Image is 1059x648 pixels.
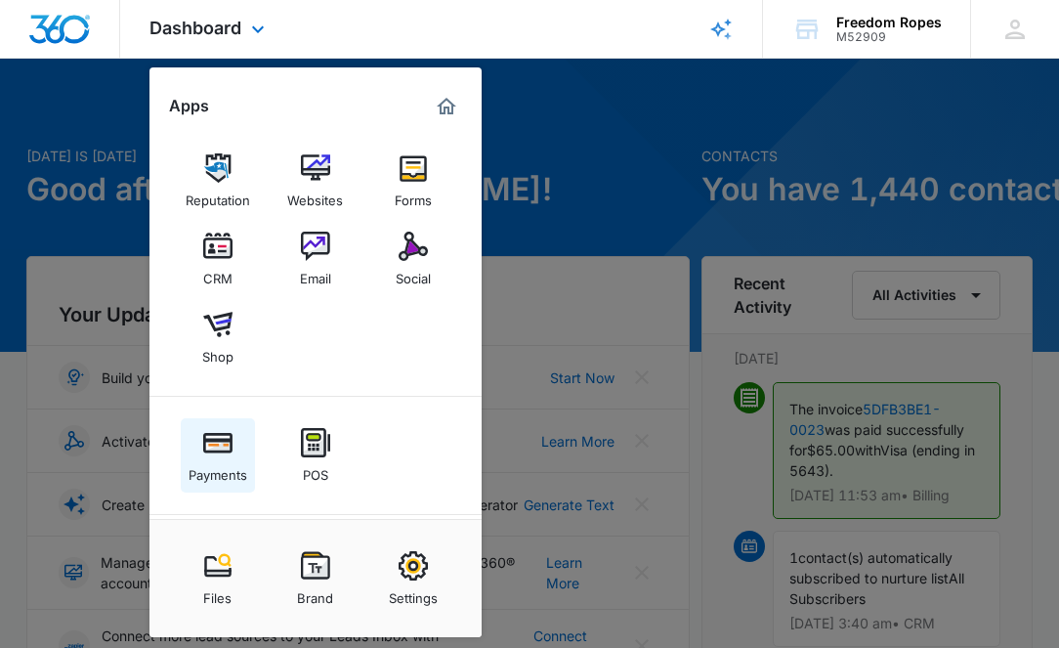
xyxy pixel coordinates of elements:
a: Email [278,222,353,296]
a: POS [278,418,353,493]
a: Forms [376,144,450,218]
div: POS [303,457,328,483]
div: Settings [389,581,438,606]
a: Payments [181,418,255,493]
div: CRM [203,261,233,286]
div: Shop [202,339,233,365]
div: Email [300,261,331,286]
div: Payments [189,457,247,483]
a: Shop [181,300,255,374]
a: Brand [278,541,353,616]
div: Files [203,581,232,606]
a: Reputation [181,144,255,218]
a: CRM [181,222,255,296]
div: Websites [287,183,343,208]
div: account id [836,30,942,44]
a: Websites [278,144,353,218]
div: account name [836,15,942,30]
div: Social [396,261,431,286]
a: Marketing 360® Dashboard [431,91,462,122]
a: Social [376,222,450,296]
a: Settings [376,541,450,616]
div: Forms [395,183,432,208]
span: Dashboard [149,18,241,38]
a: Files [181,541,255,616]
div: Reputation [186,183,250,208]
h2: Apps [169,97,209,115]
div: Brand [297,581,333,606]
